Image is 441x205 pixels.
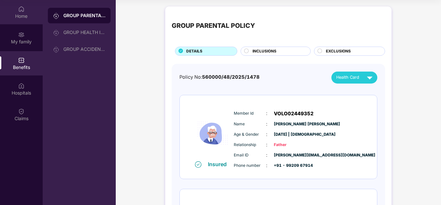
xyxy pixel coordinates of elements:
img: svg+xml;base64,PHN2ZyB3aWR0aD0iMjAiIGhlaWdodD0iMjAiIHZpZXdCb3g9IjAgMCAyMCAyMCIgZmlsbD0ibm9uZSIgeG... [53,46,59,53]
div: GROUP ACCIDENTAL INSURANCE [63,47,105,52]
span: [PERSON_NAME][EMAIL_ADDRESS][DOMAIN_NAME] [274,152,306,158]
img: svg+xml;base64,PHN2ZyBpZD0iSG9zcGl0YWxzIiB4bWxucz0iaHR0cDovL3d3dy53My5vcmcvMjAwMC9zdmciIHdpZHRoPS... [18,83,25,89]
img: svg+xml;base64,PHN2ZyBpZD0iQmVuZWZpdHMiIHhtbG5zPSJodHRwOi8vd3d3LnczLm9yZy8yMDAwL3N2ZyIgd2lkdGg9Ij... [18,57,25,63]
div: Insured [208,161,231,167]
div: Policy No: [179,74,260,81]
div: GROUP PARENTAL POLICY [63,12,105,19]
span: : [266,162,267,169]
img: svg+xml;base64,PHN2ZyB3aWR0aD0iMjAiIGhlaWdodD0iMjAiIHZpZXdCb3g9IjAgMCAyMCAyMCIgZmlsbD0ibm9uZSIgeG... [18,31,25,38]
span: : [266,120,267,128]
span: : [266,152,267,159]
span: 560000/48/2025/1478 [202,74,260,80]
button: Health Card [331,72,377,84]
span: DETAILS [186,48,202,54]
span: Health Card [336,74,359,81]
div: GROUP PARENTAL POLICY [172,21,255,31]
span: Father [274,142,306,148]
img: svg+xml;base64,PHN2ZyB3aWR0aD0iMjAiIGhlaWdodD0iMjAiIHZpZXdCb3g9IjAgMCAyMCAyMCIgZmlsbD0ibm9uZSIgeG... [53,29,59,36]
span: Relationship [234,142,266,148]
span: VOLO02449352 [274,110,314,118]
span: Phone number [234,163,266,169]
span: +91 - 99209 67914 [274,163,306,169]
span: : [266,110,267,117]
span: EXCLUSIONS [326,48,351,54]
span: Name [234,121,266,127]
img: svg+xml;base64,PHN2ZyB4bWxucz0iaHR0cDovL3d3dy53My5vcmcvMjAwMC9zdmciIHdpZHRoPSIxNiIgaGVpZ2h0PSIxNi... [195,161,201,168]
span: INCLUSIONS [253,48,276,54]
span: : [266,141,267,148]
img: icon [193,106,232,161]
span: [DATE] | [DEMOGRAPHIC_DATA] [274,131,306,138]
span: [PERSON_NAME] [PERSON_NAME] [274,121,306,127]
img: svg+xml;base64,PHN2ZyBpZD0iSG9tZSIgeG1sbnM9Imh0dHA6Ly93d3cudzMub3JnLzIwMDAvc3ZnIiB3aWR0aD0iMjAiIG... [18,6,25,12]
span: Age & Gender [234,131,266,138]
span: Member Id [234,110,266,117]
span: Email ID [234,152,266,158]
img: svg+xml;base64,PHN2ZyB3aWR0aD0iMjAiIGhlaWdodD0iMjAiIHZpZXdCb3g9IjAgMCAyMCAyMCIgZmlsbD0ibm9uZSIgeG... [53,13,59,19]
div: GROUP HEALTH INSURANCE [63,30,105,35]
span: : [266,131,267,138]
img: svg+xml;base64,PHN2ZyBpZD0iQ2xhaW0iIHhtbG5zPSJodHRwOi8vd3d3LnczLm9yZy8yMDAwL3N2ZyIgd2lkdGg9IjIwIi... [18,108,25,115]
img: svg+xml;base64,PHN2ZyB4bWxucz0iaHR0cDovL3d3dy53My5vcmcvMjAwMC9zdmciIHZpZXdCb3g9IjAgMCAyNCAyNCIgd2... [364,72,375,83]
